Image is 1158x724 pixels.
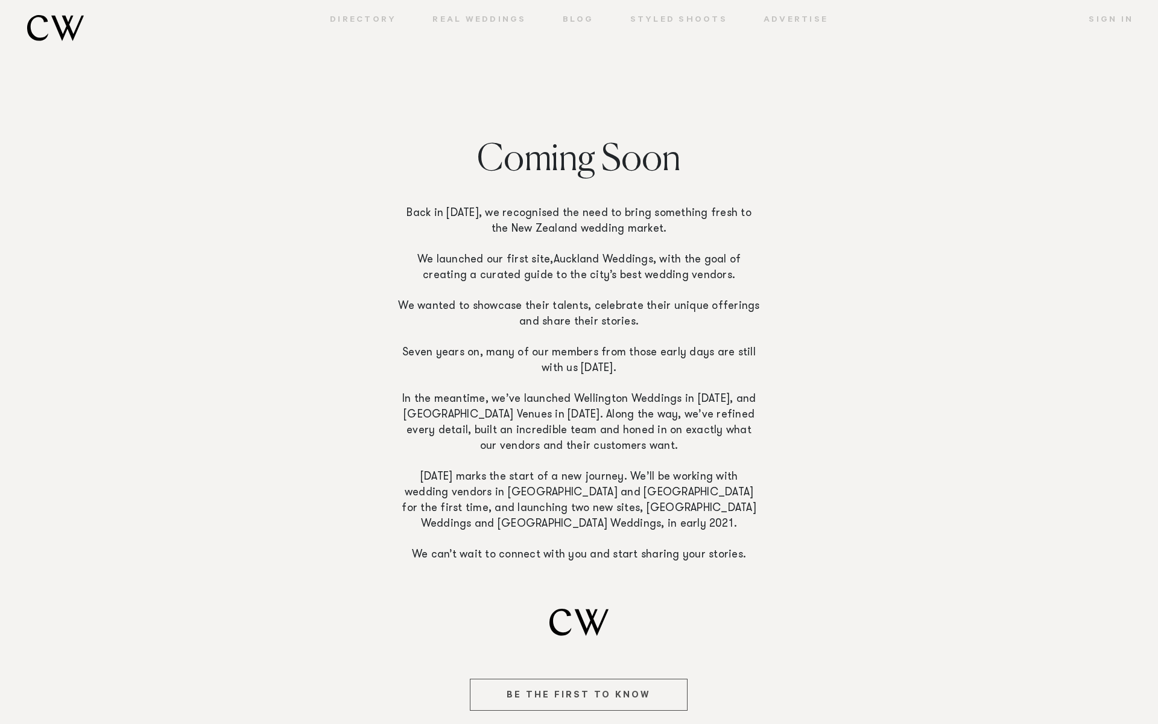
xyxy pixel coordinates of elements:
[398,299,760,330] p: We wanted to showcase their talents, celebrate their unique offerings and share their stories.
[312,15,414,26] a: Directory
[414,15,544,26] a: Real Weddings
[398,547,760,563] p: We can’t wait to connect with you and start sharing your stories.
[745,15,846,26] a: Advertise
[398,206,760,237] p: Back in [DATE], we recognised the need to bring something fresh to the New Zealand wedding market.
[398,392,760,454] p: In the meantime, we’ve launched Wellington Weddings in [DATE], and [GEOGRAPHIC_DATA] Venues in [D...
[398,345,760,376] p: Seven years on, many of our members from those early days are still with us [DATE].
[554,255,653,265] a: Auckland Weddings
[470,679,688,711] button: Be The First To Know
[398,252,760,284] p: We launched our first site, , with the goal of creating a curated guide to the city’s best weddin...
[545,15,612,26] a: Blog
[27,144,1131,206] h2: Coming Soon
[27,15,84,41] img: monogram.svg
[612,15,745,26] a: Styled Shoots
[1071,15,1133,26] a: Sign In
[398,469,760,532] p: [DATE] marks the start of a new journey. We’ll be working with wedding vendors in [GEOGRAPHIC_DAT...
